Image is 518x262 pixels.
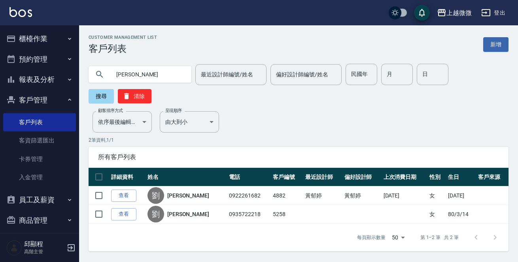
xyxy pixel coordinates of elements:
td: 女 [427,205,446,224]
button: save [414,5,430,21]
td: 黃郁婷 [303,186,342,205]
button: 上越微微 [434,5,475,21]
p: 第 1–2 筆 共 2 筆 [420,234,459,241]
a: 入金管理 [3,168,76,186]
td: [DATE] [382,186,427,205]
td: 4882 [271,186,303,205]
button: 報表及分析 [3,69,76,90]
div: 劉 [147,187,164,204]
td: 黃郁婷 [342,186,382,205]
a: [PERSON_NAME] [167,210,209,218]
button: 登出 [478,6,509,20]
th: 上次消費日期 [382,168,427,186]
button: 行銷工具 [3,230,76,251]
a: 客戶列表 [3,113,76,131]
div: 劉 [147,206,164,222]
span: 所有客戶列表 [98,153,499,161]
h3: 客戶列表 [89,43,157,54]
button: 搜尋 [89,89,114,103]
button: 櫃檯作業 [3,28,76,49]
th: 客戶編號 [271,168,303,186]
img: Logo [9,7,32,17]
th: 偏好設計師 [342,168,382,186]
a: [PERSON_NAME] [167,192,209,199]
button: 員工及薪資 [3,190,76,210]
div: 50 [389,227,408,248]
td: 女 [427,186,446,205]
td: [DATE] [446,186,476,205]
td: 80/3/14 [446,205,476,224]
th: 姓名 [146,168,227,186]
div: 依序最後編輯時間 [93,111,152,133]
a: 新增 [483,37,509,52]
h2: Customer Management List [89,35,157,40]
p: 每頁顯示數量 [357,234,386,241]
th: 客戶來源 [476,168,509,186]
td: 0935722218 [227,205,271,224]
a: 查看 [111,208,136,220]
th: 生日 [446,168,476,186]
th: 詳細資料 [109,168,146,186]
button: 預約管理 [3,49,76,70]
p: 高階主管 [24,248,64,255]
a: 客資篩選匯出 [3,131,76,150]
td: 5258 [271,205,303,224]
button: 商品管理 [3,210,76,231]
th: 電話 [227,168,271,186]
img: Person [6,240,22,256]
p: 2 筆資料, 1 / 1 [89,137,509,144]
button: 客戶管理 [3,90,76,110]
td: 0922261682 [227,186,271,205]
h5: 邱顯程 [24,240,64,248]
input: 搜尋關鍵字 [111,64,185,85]
a: 卡券管理 [3,150,76,168]
label: 顧客排序方式 [98,108,123,114]
th: 最近設計師 [303,168,342,186]
label: 呈現順序 [165,108,182,114]
div: 上越微微 [446,8,472,18]
div: 由大到小 [160,111,219,133]
a: 查看 [111,190,136,202]
th: 性別 [427,168,446,186]
button: 清除 [118,89,151,103]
